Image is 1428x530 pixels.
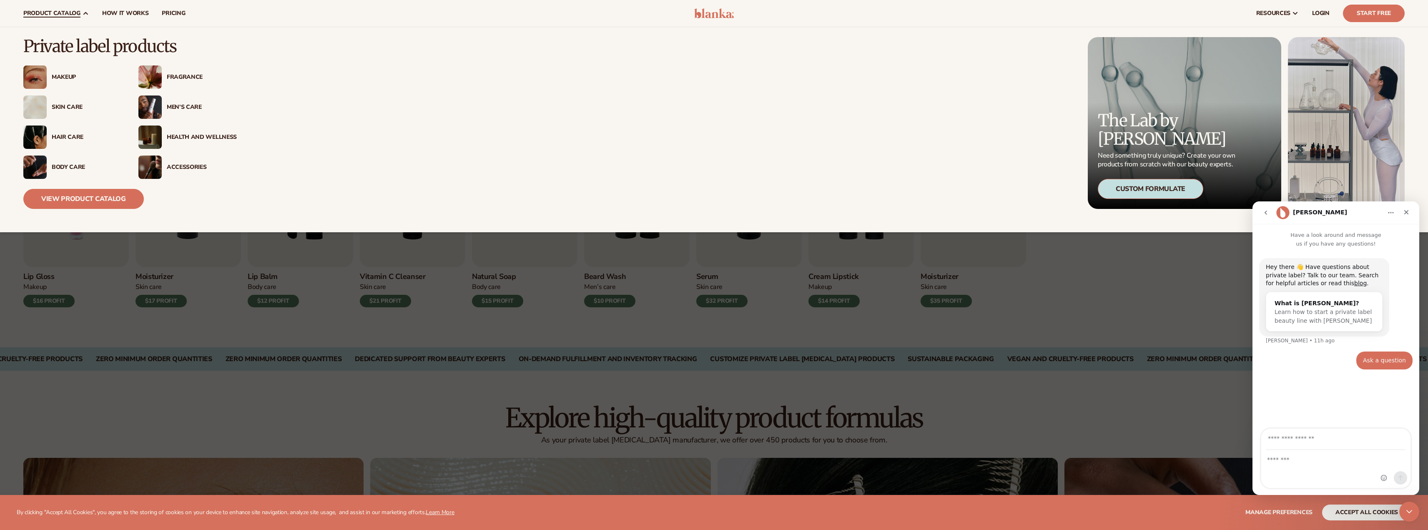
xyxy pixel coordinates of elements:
a: Start Free [1343,5,1405,22]
img: Female with glitter eye makeup. [23,65,47,89]
img: Female hair pulled back with clips. [23,126,47,149]
img: Male holding moisturizer bottle. [138,95,162,119]
span: resources [1256,10,1290,17]
div: Body Care [52,164,122,171]
span: LOGIN [1312,10,1330,17]
a: Male holding moisturizer bottle. Men’s Care [138,95,237,119]
div: Fragrance [167,74,237,81]
img: Pink blooming flower. [138,65,162,89]
a: Male hand applying moisturizer. Body Care [23,156,122,179]
a: Pink blooming flower. Fragrance [138,65,237,89]
div: Custom Formulate [1098,179,1203,199]
p: Need something truly unique? Create your own products from scratch with our beauty experts. [1098,151,1238,169]
a: Learn More [426,508,454,516]
a: Female hair pulled back with clips. Hair Care [23,126,122,149]
span: pricing [162,10,185,17]
p: By clicking "Accept All Cookies", you agree to the storing of cookies on your device to enhance s... [17,509,454,516]
div: Men’s Care [167,104,237,111]
iframe: Intercom live chat [1399,502,1419,522]
a: Female with glitter eye makeup. Makeup [23,65,122,89]
span: product catalog [23,10,80,17]
img: logo [694,8,734,18]
a: View Product Catalog [23,189,144,209]
img: Cream moisturizer swatch. [23,95,47,119]
button: accept all cookies [1322,505,1411,520]
p: Private label products [23,37,237,55]
div: Health And Wellness [167,134,237,141]
img: Male hand applying moisturizer. [23,156,47,179]
span: Manage preferences [1245,508,1313,516]
a: Candles and incense on table. Health And Wellness [138,126,237,149]
div: Skin Care [52,104,122,111]
div: Hair Care [52,134,122,141]
a: Cream moisturizer swatch. Skin Care [23,95,122,119]
p: The Lab by [PERSON_NAME] [1098,111,1238,148]
a: Female with makeup brush. Accessories [138,156,237,179]
a: Microscopic product formula. The Lab by [PERSON_NAME] Need something truly unique? Create your ow... [1088,37,1281,209]
iframe: To enrich screen reader interactions, please activate Accessibility in Grammarly extension settings [1252,201,1419,495]
button: Manage preferences [1245,505,1313,520]
div: Accessories [167,164,237,171]
img: Candles and incense on table. [138,126,162,149]
img: Female with makeup brush. [138,156,162,179]
img: Female in lab with equipment. [1288,37,1405,209]
span: How It Works [102,10,149,17]
div: Makeup [52,74,122,81]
